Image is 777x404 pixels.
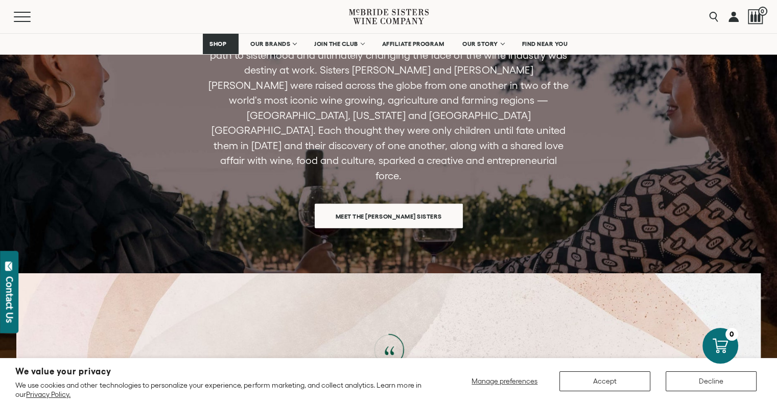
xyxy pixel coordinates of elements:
button: Mobile Menu Trigger [14,12,51,22]
span: OUR BRANDS [250,40,290,47]
div: 0 [725,328,738,341]
a: OUR STORY [456,34,510,54]
span: SHOP [209,40,227,47]
span: JOIN THE CLUB [314,40,358,47]
div: Contact Us [5,276,15,323]
a: Privacy Policy. [26,390,70,398]
a: AFFILIATE PROGRAM [375,34,451,54]
span: Manage preferences [472,377,537,385]
a: FIND NEAR YOU [515,34,575,54]
h2: We value your privacy [15,367,428,376]
a: Meet the [PERSON_NAME] Sisters [315,204,463,228]
a: OUR BRANDS [244,34,302,54]
span: FIND NEAR YOU [522,40,568,47]
span: AFFILIATE PROGRAM [382,40,444,47]
span: 0 [758,7,767,16]
p: The [PERSON_NAME] Sisters story is one like no other. One could say that their path to sisterhood... [207,33,571,183]
button: Manage preferences [465,371,544,391]
a: SHOP [203,34,239,54]
span: OUR STORY [462,40,498,47]
button: Accept [559,371,650,391]
span: Meet the [PERSON_NAME] Sisters [318,206,460,226]
button: Decline [666,371,757,391]
p: We use cookies and other technologies to personalize your experience, perform marketing, and coll... [15,381,428,399]
a: JOIN THE CLUB [308,34,370,54]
